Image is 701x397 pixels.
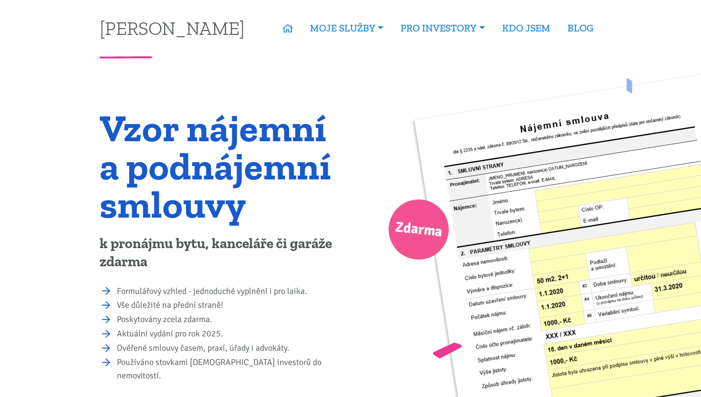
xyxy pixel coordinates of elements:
[117,313,344,326] li: Poskytovány zcela zdarma.
[301,17,392,39] a: MOJE SLUŽBY
[100,109,344,223] h1: Vzor nájemní a podnájemní smlouvy
[392,17,493,39] a: PRO INVESTORY
[100,19,245,37] a: [PERSON_NAME]
[117,299,344,312] li: Vše důležité na přední straně!
[117,356,344,383] li: Používáno stovkami [DEMOGRAPHIC_DATA] investorů do nemovitostí.
[117,342,344,355] li: Ověřené smlouvy časem, praxí, úřady i advokáty.
[117,327,344,341] li: Aktuální vydání pro rok 2025.
[100,235,344,271] p: k pronájmu bytu, kanceláře či garáže zdarma
[117,285,344,298] li: Formulářový vzhled - jednoduché vyplnění i pro laika.
[494,17,559,39] a: KDO JSEM
[559,17,602,39] a: BLOG
[394,215,443,245] span: Zdarma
